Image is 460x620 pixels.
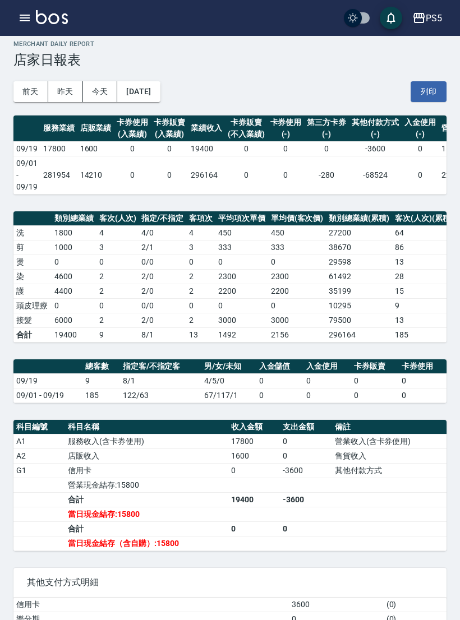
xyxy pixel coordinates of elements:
[399,373,447,388] td: 0
[13,156,40,194] td: 09/01 - 09/19
[13,434,65,448] td: A1
[188,141,225,156] td: 19400
[40,141,77,156] td: 17800
[426,11,442,25] div: PS5
[215,255,268,269] td: 0
[52,225,96,240] td: 1800
[303,388,351,402] td: 0
[256,373,304,388] td: 0
[13,81,48,102] button: 前天
[65,492,228,507] td: 合計
[120,388,201,402] td: 122/63
[326,211,392,226] th: 類別總業績(累積)
[268,313,326,327] td: 3000
[307,128,346,140] div: (-)
[228,128,265,140] div: (不入業績)
[215,327,268,342] td: 1492
[117,117,148,128] div: 卡券使用
[384,598,447,612] td: ( 0 )
[139,284,186,298] td: 2 / 0
[65,521,228,536] td: 合計
[139,327,186,342] td: 8/1
[326,269,392,284] td: 61492
[13,284,52,298] td: 護
[399,359,447,374] th: 卡券使用
[13,448,65,463] td: A2
[186,284,215,298] td: 2
[96,225,139,240] td: 4
[114,156,151,194] td: 0
[65,448,228,463] td: 店販收入
[52,211,96,226] th: 類別總業績
[352,128,399,140] div: (-)
[270,128,302,140] div: (-)
[268,269,326,284] td: 2300
[304,141,349,156] td: 0
[326,327,392,342] td: 296164
[48,81,83,102] button: 昨天
[83,81,118,102] button: 今天
[392,211,456,226] th: 客次(人次)(累積)
[96,313,139,327] td: 2
[139,211,186,226] th: 指定/不指定
[154,117,185,128] div: 卡券販賣
[201,388,256,402] td: 67/117/1
[408,7,447,30] button: PS5
[392,240,456,255] td: 86
[151,156,188,194] td: 0
[268,327,326,342] td: 2156
[36,10,68,24] img: Logo
[96,211,139,226] th: 客次(人次)
[13,52,447,68] h3: 店家日報表
[303,359,351,374] th: 入金使用
[154,128,185,140] div: (入業績)
[13,373,82,388] td: 09/19
[13,420,65,434] th: 科目編號
[304,156,349,194] td: -280
[65,420,228,434] th: 科目名稱
[186,240,215,255] td: 3
[215,225,268,240] td: 450
[52,313,96,327] td: 6000
[411,81,447,102] button: 列印
[402,156,439,194] td: 0
[268,225,326,240] td: 450
[268,156,305,194] td: 0
[13,327,52,342] td: 合計
[65,536,228,550] td: 當日現金結存（含自購）:15800
[326,313,392,327] td: 79500
[351,373,399,388] td: 0
[215,284,268,298] td: 2200
[52,298,96,313] td: 0
[392,313,456,327] td: 13
[201,373,256,388] td: 4/5/0
[225,141,268,156] td: 0
[268,240,326,255] td: 333
[349,141,402,156] td: -3600
[268,284,326,298] td: 2200
[280,434,332,448] td: 0
[228,117,265,128] div: 卡券販賣
[120,359,201,374] th: 指定客/不指定客
[228,492,280,507] td: 19400
[268,255,326,269] td: 0
[228,448,280,463] td: 1600
[186,211,215,226] th: 客項次
[139,298,186,313] td: 0 / 0
[13,313,52,327] td: 接髮
[13,298,52,313] td: 頭皮理療
[96,269,139,284] td: 2
[392,255,456,269] td: 13
[352,117,399,128] div: 其他付款方式
[307,117,346,128] div: 第三方卡券
[326,240,392,255] td: 38670
[326,284,392,298] td: 35199
[186,225,215,240] td: 4
[268,298,326,313] td: 0
[13,141,40,156] td: 09/19
[65,434,228,448] td: 服務收入(含卡券使用)
[120,373,201,388] td: 8/1
[392,225,456,240] td: 64
[96,298,139,313] td: 0
[96,327,139,342] td: 9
